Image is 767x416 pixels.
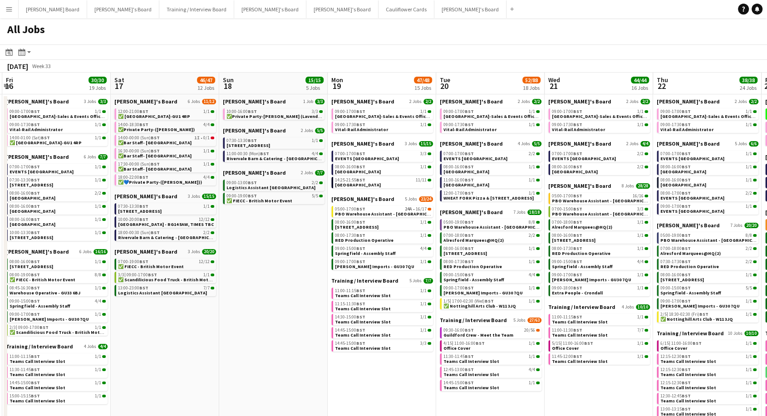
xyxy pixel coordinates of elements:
button: Cauliflower Cards [379,0,434,18]
button: [PERSON_NAME]'s Board [434,0,506,18]
button: [PERSON_NAME] Board [19,0,87,18]
div: [DATE] [7,62,28,71]
span: Week 33 [30,63,53,69]
button: [PERSON_NAME]'s Board [87,0,159,18]
button: [PERSON_NAME]'s Board [306,0,379,18]
button: Training / Interview Board [159,0,234,18]
button: [PERSON_NAME]'s Board [234,0,306,18]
